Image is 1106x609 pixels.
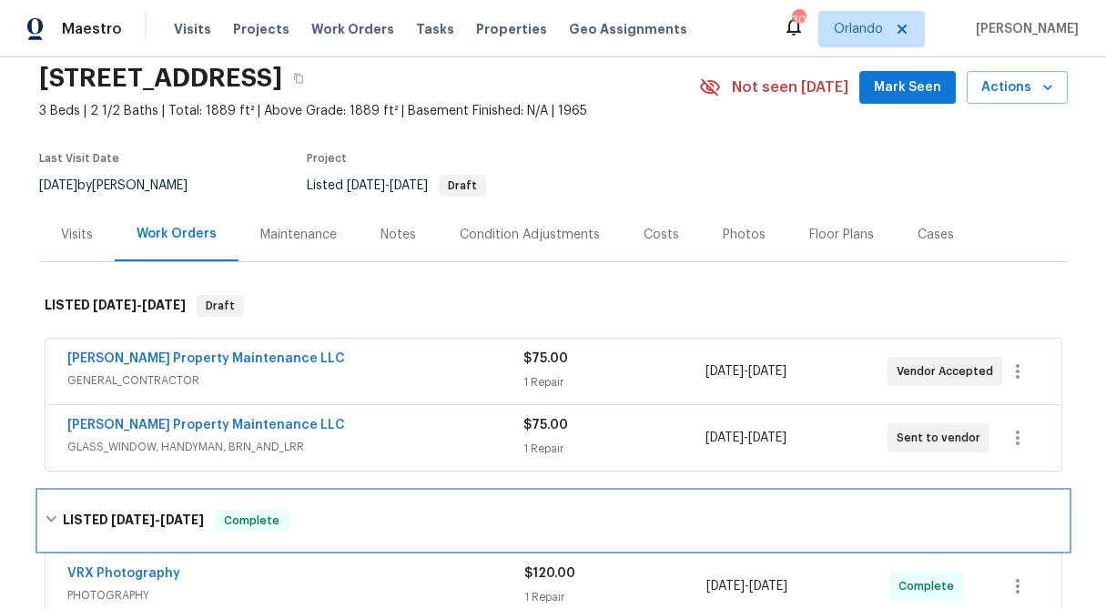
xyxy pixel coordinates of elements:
[198,297,242,315] span: Draft
[705,429,786,447] span: -
[174,20,211,38] span: Visits
[748,365,786,378] span: [DATE]
[749,580,787,593] span: [DATE]
[460,226,600,244] div: Condition Adjustments
[476,20,547,38] span: Properties
[897,429,988,447] span: Sent to vendor
[311,20,394,38] span: Work Orders
[217,512,287,530] span: Complete
[39,179,77,192] span: [DATE]
[67,438,523,456] span: GLASS_WINDOW, HANDYMAN, BRN_AND_LRR
[523,440,705,458] div: 1 Repair
[260,226,337,244] div: Maintenance
[705,365,744,378] span: [DATE]
[93,299,137,311] span: [DATE]
[93,299,186,311] span: -
[233,20,289,38] span: Projects
[45,295,186,317] h6: LISTED
[834,20,883,38] span: Orlando
[706,577,787,595] span: -
[732,78,848,96] span: Not seen [DATE]
[39,153,119,164] span: Last Visit Date
[809,226,874,244] div: Floor Plans
[67,419,345,431] a: [PERSON_NAME] Property Maintenance LLC
[981,76,1053,99] span: Actions
[523,419,568,431] span: $75.00
[897,362,1000,381] span: Vendor Accepted
[61,226,93,244] div: Visits
[441,180,484,191] span: Draft
[874,76,941,99] span: Mark Seen
[142,299,186,311] span: [DATE]
[792,11,805,29] div: 30
[390,179,428,192] span: [DATE]
[969,20,1079,38] span: [PERSON_NAME]
[381,226,416,244] div: Notes
[524,567,575,580] span: $120.00
[705,431,744,444] span: [DATE]
[67,567,180,580] a: VRX Photography
[644,226,679,244] div: Costs
[523,373,705,391] div: 1 Repair
[307,153,347,164] span: Project
[967,71,1068,105] button: Actions
[524,588,707,606] div: 1 Repair
[748,431,786,444] span: [DATE]
[39,175,209,197] div: by [PERSON_NAME]
[39,277,1068,335] div: LISTED [DATE]-[DATE]Draft
[859,71,956,105] button: Mark Seen
[918,226,954,244] div: Cases
[723,226,766,244] div: Photos
[137,225,217,243] div: Work Orders
[347,179,385,192] span: [DATE]
[67,371,523,390] span: GENERAL_CONTRACTOR
[898,577,961,595] span: Complete
[39,69,282,87] h2: [STREET_ADDRESS]
[706,580,745,593] span: [DATE]
[39,492,1068,550] div: LISTED [DATE]-[DATE]Complete
[63,510,204,532] h6: LISTED
[67,352,345,365] a: [PERSON_NAME] Property Maintenance LLC
[705,362,786,381] span: -
[111,513,155,526] span: [DATE]
[282,62,315,95] button: Copy Address
[347,179,428,192] span: -
[67,586,524,604] span: PHOTOGRAPHY
[160,513,204,526] span: [DATE]
[111,513,204,526] span: -
[569,20,687,38] span: Geo Assignments
[39,102,699,120] span: 3 Beds | 2 1/2 Baths | Total: 1889 ft² | Above Grade: 1889 ft² | Basement Finished: N/A | 1965
[62,20,122,38] span: Maestro
[307,179,486,192] span: Listed
[416,23,454,36] span: Tasks
[523,352,568,365] span: $75.00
